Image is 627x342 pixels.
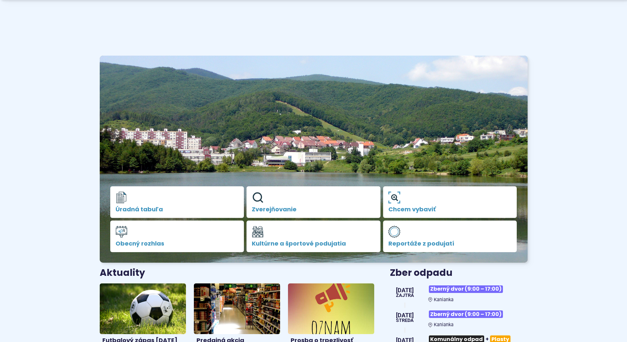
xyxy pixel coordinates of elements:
[396,293,414,298] span: Zajtra
[116,240,239,247] span: Obecný rozhlas
[390,308,527,328] a: Zberný dvor (9:00 – 17:00) Kanianka [DATE] streda
[396,287,414,293] span: [DATE]
[252,240,375,247] span: Kultúrne a športové podujatia
[388,240,512,247] span: Reportáže z podujatí
[383,221,517,252] a: Reportáže z podujatí
[429,310,503,318] span: Zberný dvor (9:00 – 17:00)
[434,322,454,328] span: Kanianka
[110,186,244,218] a: Úradná tabuľa
[383,186,517,218] a: Chcem vybaviť
[247,186,380,218] a: Zverejňovanie
[429,285,503,293] span: Zberný dvor (9:00 – 17:00)
[110,221,244,252] a: Obecný rozhlas
[434,297,454,303] span: Kanianka
[388,206,512,213] span: Chcem vybaviť
[396,318,414,323] span: streda
[100,268,145,278] h3: Aktuality
[396,312,414,318] span: [DATE]
[116,206,239,213] span: Úradná tabuľa
[247,221,380,252] a: Kultúrne a športové podujatia
[390,283,527,303] a: Zberný dvor (9:00 – 17:00) Kanianka [DATE] Zajtra
[252,206,375,213] span: Zverejňovanie
[390,268,527,278] h3: Zber odpadu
